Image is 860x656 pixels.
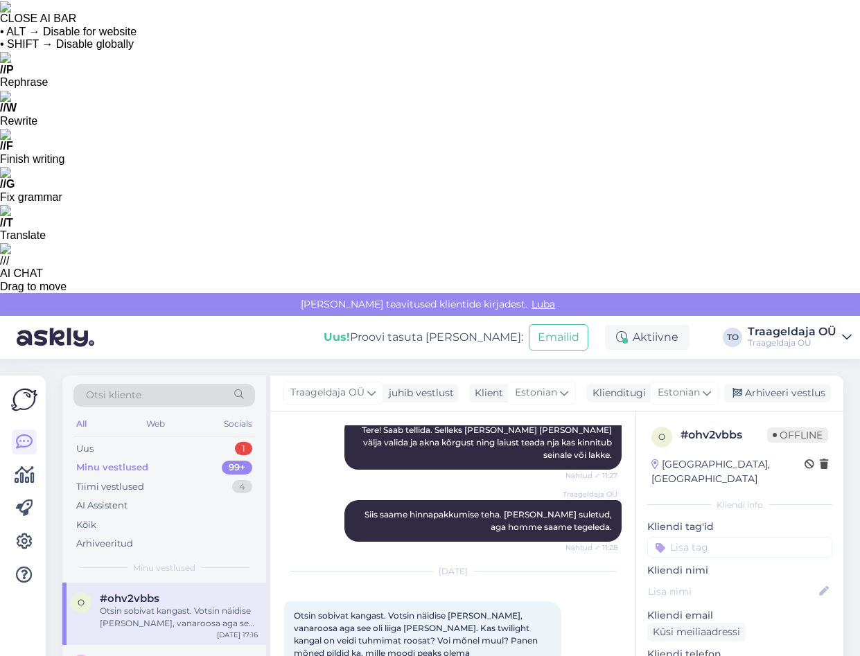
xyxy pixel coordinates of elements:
[78,597,85,608] span: o
[284,565,622,578] div: [DATE]
[143,415,168,433] div: Web
[647,499,832,511] div: Kliendi info
[658,385,700,400] span: Estonian
[76,537,133,551] div: Arhiveeritud
[383,386,454,400] div: juhib vestlust
[76,518,96,532] div: Kõik
[76,442,94,456] div: Uus
[563,489,617,499] span: Traageldaja OÜ
[748,337,836,348] div: Traageldaja OÜ
[324,330,350,344] b: Uus!
[100,605,258,630] div: Otsin sobivat kangast. Votsin näidise [PERSON_NAME], vanaroosa aga see oli liiga [PERSON_NAME]. K...
[527,298,559,310] span: Luba
[76,480,144,494] div: Tiimi vestlused
[681,427,767,443] div: # ohv2vbbs
[647,537,832,558] input: Lisa tag
[647,520,832,534] p: Kliendi tag'id
[515,385,557,400] span: Estonian
[647,608,832,623] p: Kliendi email
[658,432,665,442] span: o
[565,542,617,553] span: Nähtud ✓ 11:28
[100,592,159,605] span: #ohv2vbbs
[73,415,89,433] div: All
[235,442,252,456] div: 1
[647,623,746,641] div: Küsi meiliaadressi
[605,325,690,350] div: Aktiivne
[723,328,742,347] div: TO
[221,415,255,433] div: Socials
[651,457,805,486] div: [GEOGRAPHIC_DATA], [GEOGRAPHIC_DATA]
[724,384,831,402] div: Arhiveeri vestlus
[529,324,588,351] button: Emailid
[587,386,646,400] div: Klienditugi
[365,509,614,532] span: Siis saame hinnapakkumise teha. [PERSON_NAME] suletud, aga homme saame tegeleda.
[648,584,816,599] input: Lisa nimi
[469,386,503,400] div: Klient
[133,562,195,574] span: Minu vestlused
[217,630,258,640] div: [DATE] 17:16
[324,329,523,346] div: Proovi tasuta [PERSON_NAME]:
[232,480,252,494] div: 4
[748,326,852,348] a: Traageldaja OÜTraageldaja OÜ
[86,388,141,402] span: Otsi kliente
[767,427,828,443] span: Offline
[222,461,252,475] div: 99+
[565,470,617,481] span: Nähtud ✓ 11:27
[76,461,148,475] div: Minu vestlused
[76,499,128,513] div: AI Assistent
[11,387,37,413] img: Askly Logo
[748,326,836,337] div: Traageldaja OÜ
[290,385,365,400] span: Traageldaja OÜ
[362,425,614,460] span: Tere! Saab tellida. Selleks [PERSON_NAME] [PERSON_NAME] välja valida ja akna kõrgust ning laiust ...
[647,563,832,578] p: Kliendi nimi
